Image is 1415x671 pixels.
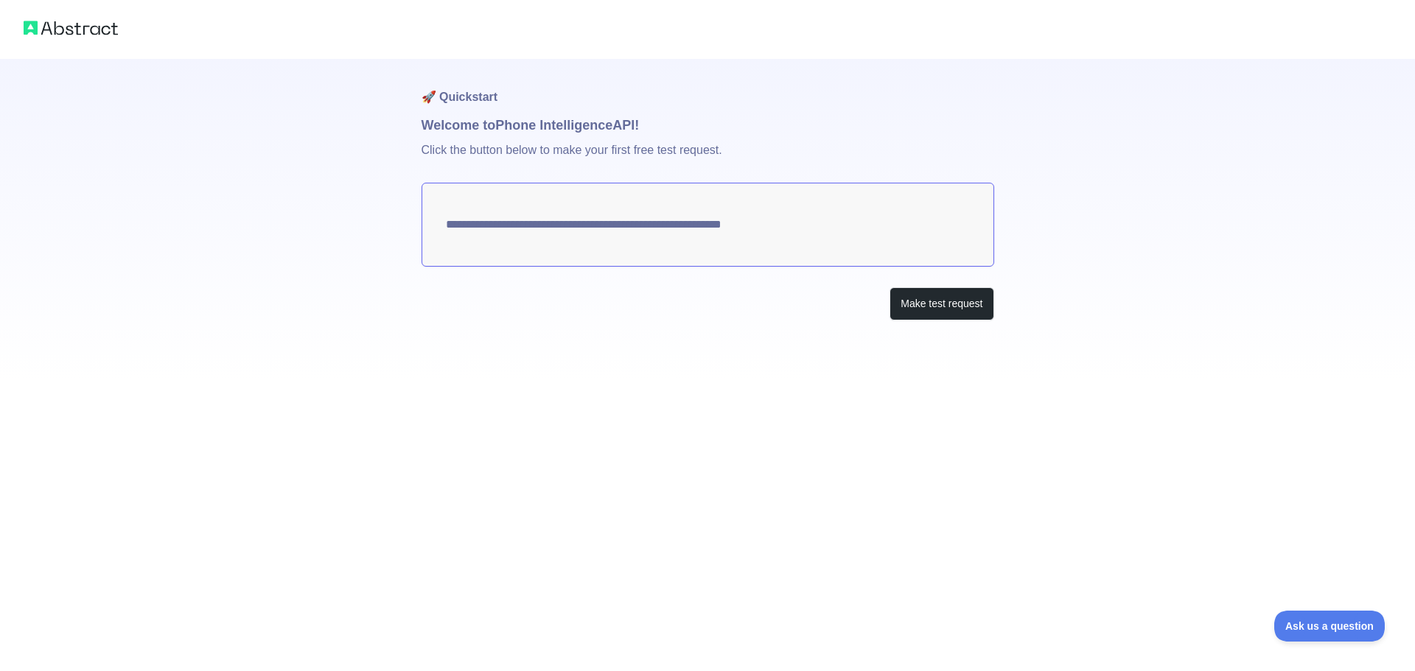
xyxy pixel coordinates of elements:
h1: Welcome to Phone Intelligence API! [422,115,994,136]
p: Click the button below to make your first free test request. [422,136,994,183]
button: Make test request [890,287,993,320]
img: Abstract logo [24,18,118,38]
iframe: Toggle Customer Support [1274,611,1386,642]
h1: 🚀 Quickstart [422,59,994,115]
